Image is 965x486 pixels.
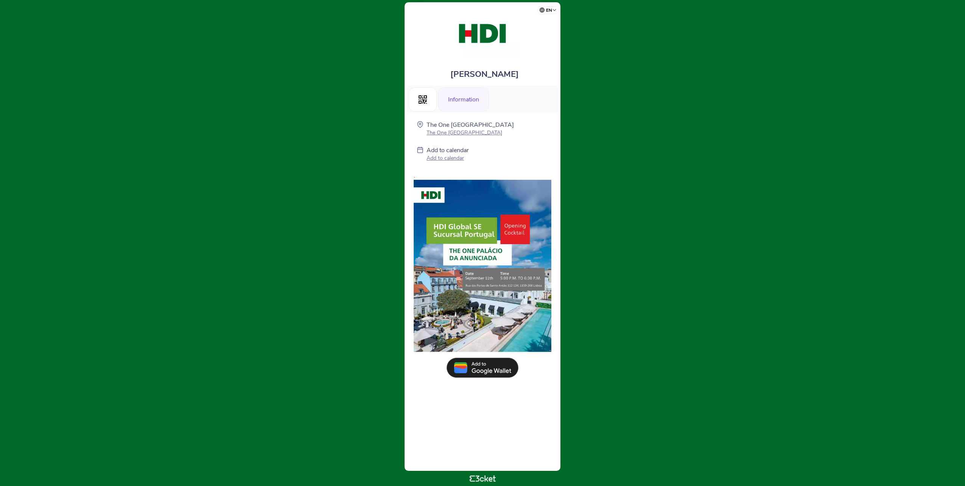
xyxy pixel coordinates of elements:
p: Add to calendar [427,154,469,162]
p: The One [GEOGRAPHIC_DATA] [427,121,514,129]
span: . [414,171,551,354]
div: Information [438,87,489,112]
a: Information [438,95,489,103]
a: The One [GEOGRAPHIC_DATA] The One [GEOGRAPHIC_DATA] [427,121,514,136]
p: Add to calendar [427,146,469,154]
span: [PERSON_NAME] [450,69,519,80]
img: 6720a5fc941b48db83544c3e2a91202d.webp [414,180,551,352]
img: en_add_to_google_wallet.5c177d4c.svg [447,358,518,378]
img: Opening cocktail - HDI Global SE Sucursal Portugal [444,10,521,57]
p: The One [GEOGRAPHIC_DATA] [427,129,514,136]
a: Add to calendar Add to calendar [427,146,469,163]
